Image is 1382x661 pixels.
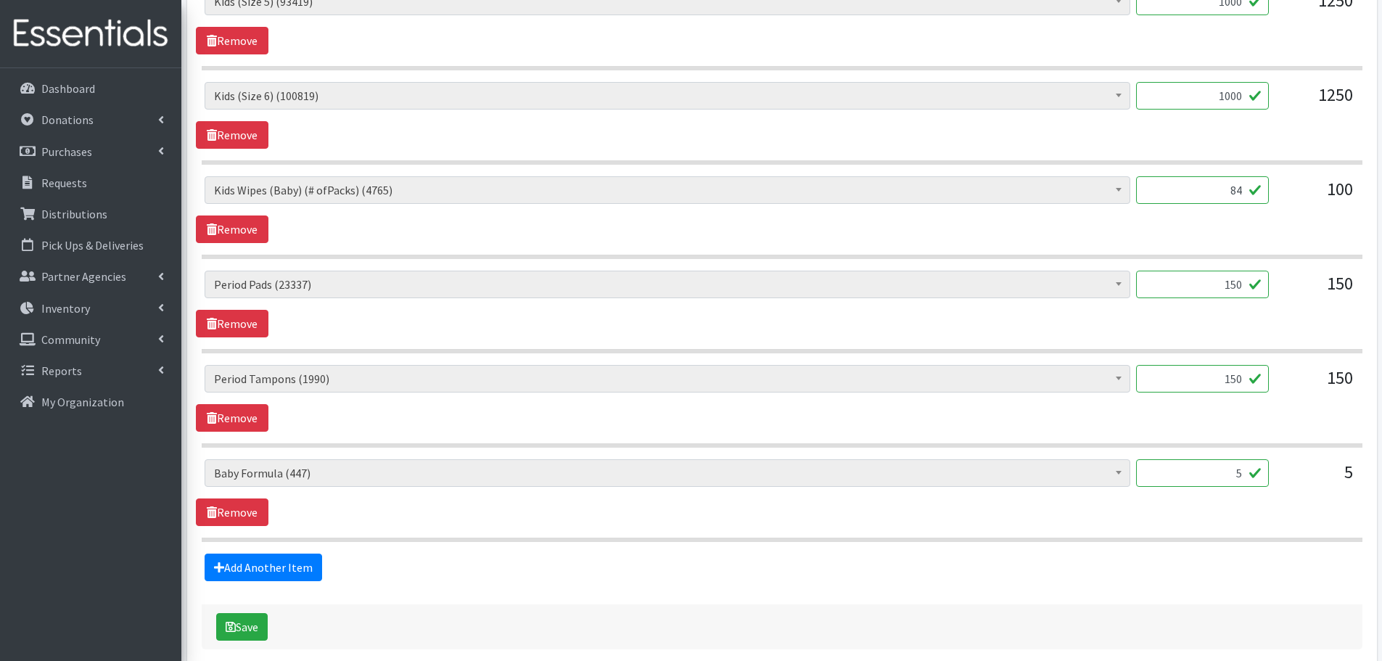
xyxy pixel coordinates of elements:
[41,395,124,409] p: My Organization
[6,262,176,291] a: Partner Agencies
[6,231,176,260] a: Pick Ups & Deliveries
[1280,176,1353,215] div: 100
[6,325,176,354] a: Community
[1136,82,1269,110] input: Quantity
[196,310,268,337] a: Remove
[41,144,92,159] p: Purchases
[1136,176,1269,204] input: Quantity
[196,498,268,526] a: Remove
[216,613,268,641] button: Save
[1136,459,1269,487] input: Quantity
[214,463,1121,483] span: Baby Formula (447)
[41,238,144,253] p: Pick Ups & Deliveries
[6,74,176,103] a: Dashboard
[41,81,95,96] p: Dashboard
[1280,459,1353,498] div: 5
[214,180,1121,200] span: Kids Wipes (Baby) (# ofPacks) (4765)
[214,369,1121,389] span: Period Tampons (1990)
[6,387,176,416] a: My Organization
[205,459,1130,487] span: Baby Formula (447)
[196,27,268,54] a: Remove
[6,200,176,229] a: Distributions
[205,176,1130,204] span: Kids Wipes (Baby) (# ofPacks) (4765)
[6,294,176,323] a: Inventory
[196,404,268,432] a: Remove
[1280,365,1353,404] div: 150
[6,105,176,134] a: Donations
[196,215,268,243] a: Remove
[41,207,107,221] p: Distributions
[1280,271,1353,310] div: 150
[41,301,90,316] p: Inventory
[6,168,176,197] a: Requests
[6,356,176,385] a: Reports
[1280,82,1353,121] div: 1250
[196,121,268,149] a: Remove
[41,112,94,127] p: Donations
[205,271,1130,298] span: Period Pads (23337)
[205,82,1130,110] span: Kids (Size 6) (100819)
[1136,365,1269,393] input: Quantity
[214,274,1121,295] span: Period Pads (23337)
[6,9,176,58] img: HumanEssentials
[205,554,322,581] a: Add Another Item
[214,86,1121,106] span: Kids (Size 6) (100819)
[41,364,82,378] p: Reports
[41,332,100,347] p: Community
[41,176,87,190] p: Requests
[6,137,176,166] a: Purchases
[205,365,1130,393] span: Period Tampons (1990)
[41,269,126,284] p: Partner Agencies
[1136,271,1269,298] input: Quantity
